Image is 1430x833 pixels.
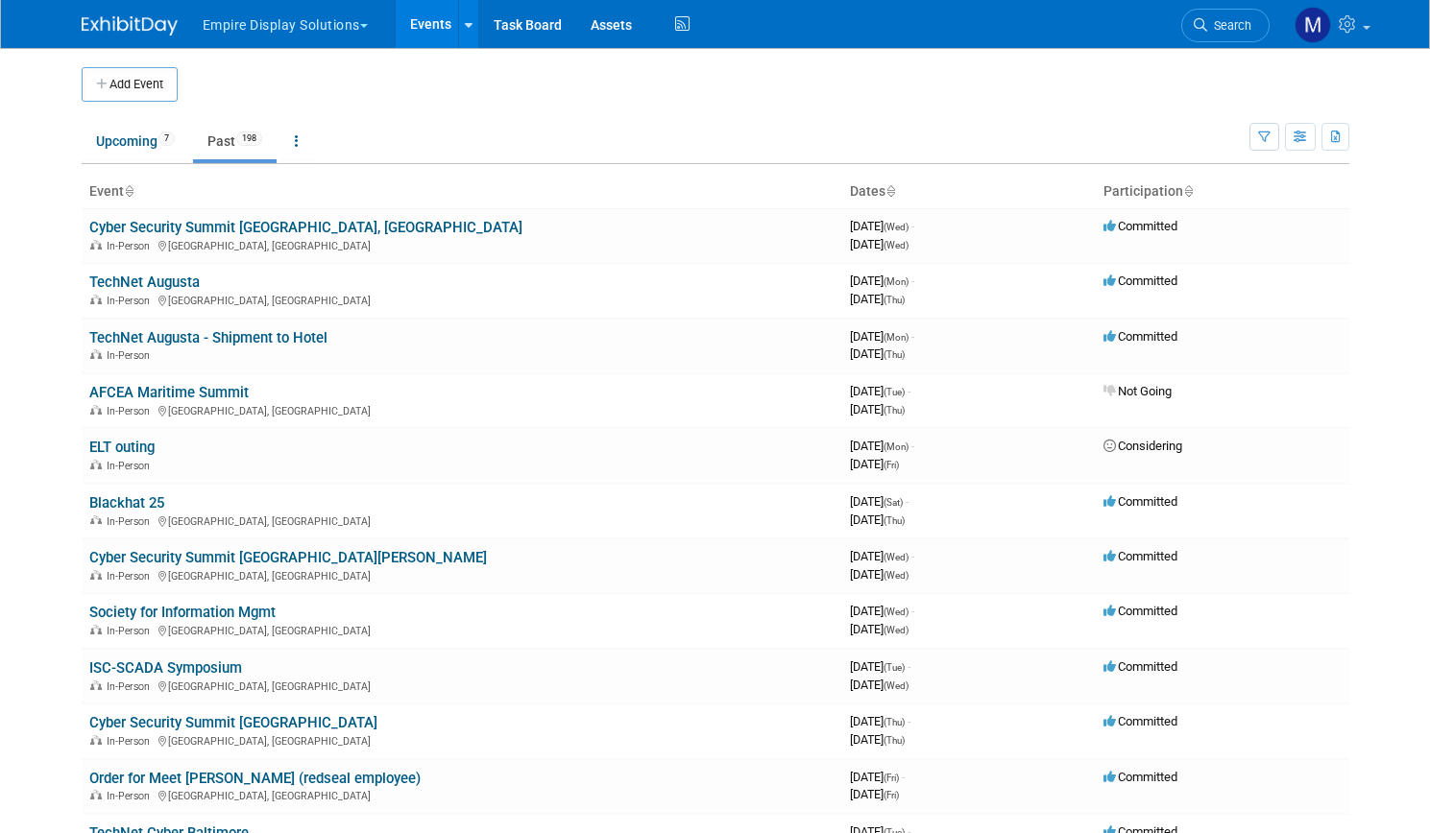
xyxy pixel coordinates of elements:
[850,659,910,674] span: [DATE]
[842,176,1096,208] th: Dates
[850,770,905,784] span: [DATE]
[107,349,156,362] span: In-Person
[850,237,909,251] span: [DATE]
[906,494,909,509] span: -
[850,274,914,288] span: [DATE]
[90,625,102,634] img: In-Person Event
[89,402,835,417] div: [GEOGRAPHIC_DATA], [GEOGRAPHIC_DATA]
[89,494,164,512] a: Blackhat 25
[884,625,909,635] span: (Wed)
[884,773,899,783] span: (Fri)
[884,405,905,416] span: (Thu)
[89,678,835,693] div: [GEOGRAPHIC_DATA], [GEOGRAPHIC_DATA]
[884,552,909,562] span: (Wed)
[90,349,102,359] img: In-Person Event
[884,387,905,397] span: (Tue)
[850,457,899,471] span: [DATE]
[90,460,102,469] img: In-Person Event
[884,515,905,526] span: (Thu)
[885,183,895,199] a: Sort by Start Date
[1096,176,1349,208] th: Participation
[89,659,242,677] a: ISC-SCADA Symposium
[850,604,914,618] span: [DATE]
[1103,274,1177,288] span: Committed
[107,515,156,528] span: In-Person
[107,405,156,417] span: In-Person
[82,176,842,208] th: Event
[1183,183,1193,199] a: Sort by Participation Type
[850,346,905,361] span: [DATE]
[89,787,835,802] div: [GEOGRAPHIC_DATA], [GEOGRAPHIC_DATA]
[90,515,102,525] img: In-Person Event
[884,680,909,691] span: (Wed)
[107,680,156,693] span: In-Person
[884,441,909,452] span: (Mon)
[850,494,909,509] span: [DATE]
[884,295,905,305] span: (Thu)
[850,292,905,306] span: [DATE]
[1103,604,1177,618] span: Committed
[107,790,156,802] span: In-Person
[89,219,522,236] a: Cyber Security Summit [GEOGRAPHIC_DATA], [GEOGRAPHIC_DATA]
[884,276,909,287] span: (Mon)
[911,549,914,563] span: -
[90,680,102,690] img: In-Person Event
[1295,7,1331,43] img: Matt h
[90,570,102,580] img: In-Person Event
[908,714,910,728] span: -
[1103,659,1177,674] span: Committed
[884,717,905,727] span: (Thu)
[89,622,835,637] div: [GEOGRAPHIC_DATA], [GEOGRAPHIC_DATA]
[850,549,914,563] span: [DATE]
[107,295,156,307] span: In-Person
[911,604,914,618] span: -
[89,714,377,731] a: Cyber Security Summit [GEOGRAPHIC_DATA]
[107,735,156,748] span: In-Person
[82,123,189,159] a: Upcoming7
[107,570,156,583] span: In-Person
[89,549,487,566] a: Cyber Security Summit [GEOGRAPHIC_DATA][PERSON_NAME]
[850,714,910,728] span: [DATE]
[850,439,914,453] span: [DATE]
[107,240,156,252] span: In-Person
[90,295,102,304] img: In-Person Event
[124,183,133,199] a: Sort by Event Name
[89,274,200,291] a: TechNet Augusta
[90,240,102,250] img: In-Person Event
[1103,329,1177,344] span: Committed
[89,384,249,401] a: AFCEA Maritime Summit
[884,497,903,508] span: (Sat)
[82,16,178,36] img: ExhibitDay
[884,222,909,232] span: (Wed)
[884,662,905,673] span: (Tue)
[908,384,910,398] span: -
[89,237,835,252] div: [GEOGRAPHIC_DATA], [GEOGRAPHIC_DATA]
[850,329,914,344] span: [DATE]
[1103,714,1177,728] span: Committed
[884,460,899,470] span: (Fri)
[884,570,909,581] span: (Wed)
[89,567,835,583] div: [GEOGRAPHIC_DATA], [GEOGRAPHIC_DATA]
[850,402,905,416] span: [DATE]
[850,622,909,636] span: [DATE]
[107,460,156,472] span: In-Person
[1103,549,1177,563] span: Committed
[911,219,914,233] span: -
[850,567,909,582] span: [DATE]
[908,659,910,674] span: -
[90,735,102,745] img: In-Person Event
[89,732,835,748] div: [GEOGRAPHIC_DATA], [GEOGRAPHIC_DATA]
[1181,9,1270,42] a: Search
[158,131,175,146] span: 7
[90,790,102,799] img: In-Person Event
[850,787,899,801] span: [DATE]
[1103,384,1172,398] span: Not Going
[89,770,421,787] a: Order for Meet [PERSON_NAME] (redseal employee)
[884,349,905,360] span: (Thu)
[107,625,156,637] span: In-Person
[89,604,276,621] a: Society for Information Mgmt
[82,67,178,102] button: Add Event
[89,329,327,346] a: TechNet Augusta - Shipment to Hotel
[911,439,914,453] span: -
[89,292,835,307] div: [GEOGRAPHIC_DATA], [GEOGRAPHIC_DATA]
